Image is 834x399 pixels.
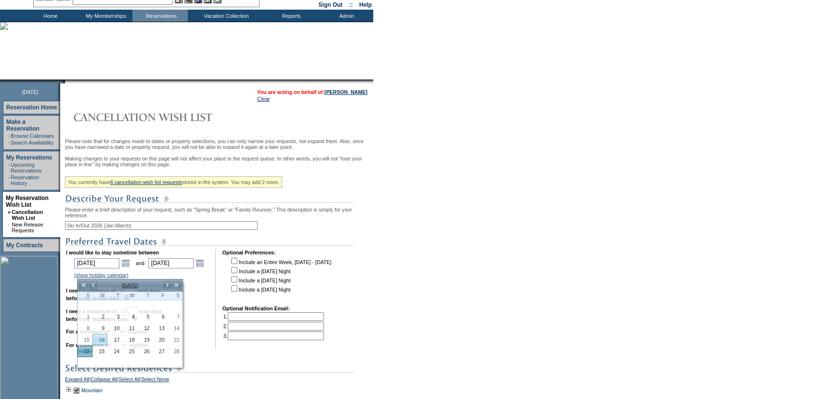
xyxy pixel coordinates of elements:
a: 16 [93,334,107,345]
span: :: [349,1,353,8]
td: Wednesday, February 25, 2026 [122,346,137,357]
a: 10 [108,323,122,333]
div: You currently have stored in the system. You may add 2 more. [65,176,282,188]
a: 24 [108,346,122,357]
a: 7 [168,311,182,322]
td: My Memberships [77,10,132,22]
a: Help [359,1,372,8]
a: New Release Requests [12,222,43,233]
a: Collapse All [91,376,117,385]
b: For a maximum of [66,342,110,348]
th: Sunday [78,292,92,300]
td: Wednesday, February 04, 2026 [122,311,137,322]
a: 23 [93,346,107,357]
a: Reservation History [11,174,39,186]
a: 3 [108,311,122,322]
td: Sunday, February 08, 2026 [78,322,92,334]
a: 14 [168,323,182,333]
a: Sign Out [318,1,342,8]
a: Open the calendar popup. [195,258,205,268]
th: Monday [92,292,107,300]
b: I need a maximum of [66,308,117,314]
a: Make a Reservation [6,119,39,132]
td: Saturday, February 14, 2026 [168,322,182,334]
th: Tuesday [107,292,122,300]
td: Friday, February 20, 2026 [153,334,168,346]
td: · [8,222,11,233]
td: Wednesday, February 11, 2026 [122,322,137,334]
a: 9 [93,323,107,333]
a: My Reservations [6,154,52,161]
th: Wednesday [122,292,137,300]
td: Vacation Collection [188,10,262,22]
td: 3. [223,332,324,340]
td: Tuesday, February 24, 2026 [107,346,122,357]
td: Admin [318,10,373,22]
a: 11 [123,323,137,333]
span: You are acting on behalf of: [257,89,367,95]
td: Thursday, February 19, 2026 [138,334,153,346]
a: 6 [153,311,167,322]
td: · [8,174,10,186]
a: 28 [168,346,182,357]
b: » [8,209,11,215]
a: >> [172,280,182,290]
td: Thursday, February 05, 2026 [138,311,153,322]
td: Friday, February 13, 2026 [153,322,168,334]
b: I would like to stay sometime between [66,250,159,255]
a: 25 [123,346,137,357]
td: Reservations [132,10,188,22]
td: Saturday, February 21, 2026 [168,334,182,346]
a: 2 [93,311,107,322]
td: 1. [223,312,324,321]
td: [DATE] [98,280,162,291]
a: Reservation Home [6,104,57,111]
td: Thursday, February 26, 2026 [138,346,153,357]
a: 6 cancellation wish list requests [110,179,182,185]
td: Friday, February 06, 2026 [153,311,168,322]
td: Sunday, February 15, 2026 [78,334,92,346]
b: Optional Notification Email: [222,306,290,311]
a: 4 [123,311,137,322]
img: Cancellation Wish List [65,107,258,127]
td: Tuesday, February 03, 2026 [107,311,122,322]
td: 2. [223,322,324,331]
a: Upcoming Reservations [11,162,41,173]
td: Home [22,10,77,22]
a: 13 [153,323,167,333]
div: | | | [65,376,371,385]
td: Tuesday, February 10, 2026 [107,322,122,334]
td: Saturday, February 07, 2026 [168,311,182,322]
a: 27 [153,346,167,357]
td: · [8,162,10,173]
td: Include an Entire Week, [DATE] - [DATE] Include a [DATE] Night Include a [DATE] Night Include a [... [229,256,331,299]
td: Wednesday, February 18, 2026 [122,334,137,346]
a: Browse Calendars [11,133,54,139]
td: · [8,140,10,146]
a: My Contracts [6,242,43,249]
a: 12 [138,323,152,333]
td: Sunday, February 01, 2026 [78,311,92,322]
a: 21 [168,334,182,345]
a: Select All [119,376,140,385]
a: > [162,280,172,290]
input: Date format: M/D/Y. Shortcut keys: [T] for Today. [UP] or [.] for Next Day. [DOWN] or [,] for Pre... [148,258,194,268]
a: 20 [153,334,167,345]
a: Search Availability [11,140,53,146]
td: Monday, February 09, 2026 [92,322,107,334]
a: < [88,280,98,290]
input: Date format: M/D/Y. Shortcut keys: [T] for Today. [UP] or [.] for Next Day. [DOWN] or [,] for Pre... [74,258,119,268]
td: Tuesday, February 17, 2026 [107,334,122,346]
a: Mountain [81,387,103,393]
a: 19 [138,334,152,345]
a: My Reservation Wish List [6,195,49,208]
td: · [8,133,10,139]
a: Select None [141,376,169,385]
th: Friday [153,292,168,300]
a: 26 [138,346,152,357]
td: Monday, February 02, 2026 [92,311,107,322]
a: 17 [108,334,122,345]
th: Thursday [138,292,153,300]
td: Friday, February 27, 2026 [153,346,168,357]
span: [DATE] [22,89,39,95]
